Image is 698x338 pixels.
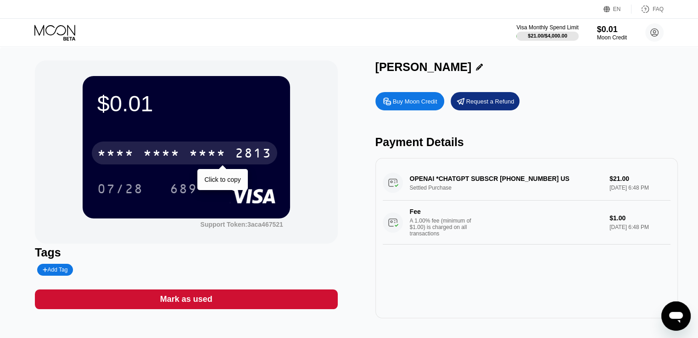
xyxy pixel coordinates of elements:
div: FeeA 1.00% fee (minimum of $1.00) is charged on all transactions$1.00[DATE] 6:48 PM [383,201,670,245]
div: FAQ [631,5,664,14]
div: [PERSON_NAME] [375,60,472,74]
div: Mark as used [160,294,212,305]
div: Request a Refund [451,92,519,110]
div: Request a Refund [466,98,514,105]
div: 07/28 [97,183,143,197]
div: Payment Details [375,136,678,149]
iframe: Button to launch messaging window [661,301,691,331]
div: Support Token: 3aca467521 [200,221,283,228]
div: Buy Moon Credit [375,92,444,110]
div: [DATE] 6:48 PM [609,224,670,230]
div: Tags [35,246,337,259]
div: Mark as used [35,289,337,309]
div: $21.00 / $4,000.00 [528,33,567,38]
div: 689 [170,183,197,197]
div: Add Tag [43,267,67,273]
div: EN [613,6,621,12]
div: $0.01Moon Credit [597,25,627,41]
div: 2813 [235,147,272,162]
div: Support Token:3aca467521 [200,221,283,228]
div: FAQ [653,6,664,12]
div: $1.00 [609,214,670,222]
div: $0.01 [597,25,627,34]
div: 07/28 [90,177,150,200]
div: 689 [163,177,204,200]
div: Visa Monthly Spend Limit [516,24,578,31]
div: Visa Monthly Spend Limit$21.00/$4,000.00 [516,24,578,41]
div: Fee [410,208,474,215]
div: Moon Credit [597,34,627,41]
div: A 1.00% fee (minimum of $1.00) is charged on all transactions [410,218,479,237]
div: Buy Moon Credit [393,98,437,105]
div: Click to copy [204,176,240,183]
div: EN [603,5,631,14]
div: Add Tag [37,264,73,276]
div: $0.01 [97,91,275,116]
